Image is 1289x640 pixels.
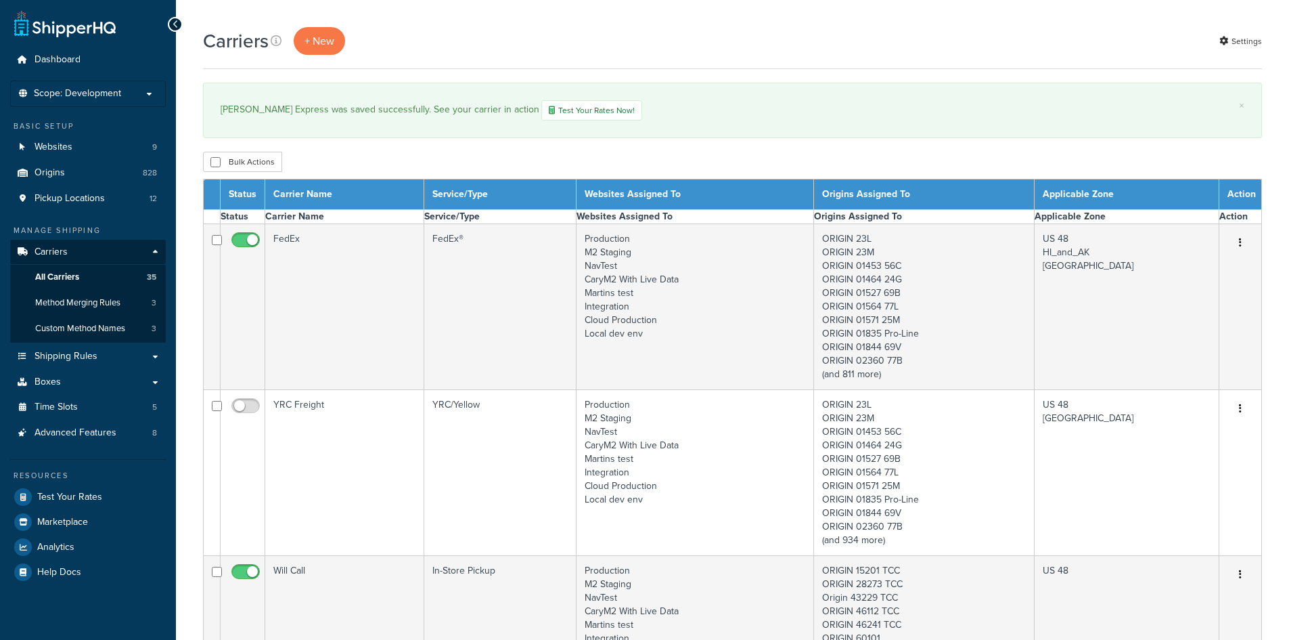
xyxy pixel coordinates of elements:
span: Advanced Features [35,427,116,439]
a: Shipping Rules [10,344,166,369]
span: Dashboard [35,54,81,66]
th: Applicable Zone [1034,179,1219,210]
span: Analytics [37,542,74,553]
span: Marketplace [37,517,88,528]
td: US 48 [GEOGRAPHIC_DATA] [1034,390,1219,556]
li: Custom Method Names [10,316,166,341]
span: Custom Method Names [35,323,125,335]
a: Websites 9 [10,135,166,160]
span: Scope: Development [34,88,121,100]
span: Boxes [35,377,61,388]
span: 5 [152,402,157,413]
span: 9 [152,142,157,153]
li: Time Slots [10,395,166,420]
td: FedEx® [424,224,576,390]
span: Websites [35,142,72,153]
a: Time Slots 5 [10,395,166,420]
span: 3 [152,323,156,335]
span: 35 [147,272,156,283]
div: Manage Shipping [10,225,166,236]
a: Origins 828 [10,161,166,186]
th: Carrier Name [265,179,424,210]
a: Settings [1219,32,1262,51]
a: Dashboard [10,47,166,72]
th: Status [221,179,265,210]
td: YRC/Yellow [424,390,576,556]
span: Carriers [35,247,68,258]
a: Custom Method Names 3 [10,316,166,341]
a: Marketplace [10,510,166,534]
a: Test Your Rates [10,485,166,509]
a: ShipperHQ Home [14,10,116,37]
h1: Carriers [203,28,269,54]
a: Test Your Rates Now! [541,100,642,121]
div: Basic Setup [10,121,166,132]
a: × [1239,100,1244,111]
span: 828 [143,167,157,179]
li: Method Merging Rules [10,291,166,316]
th: Websites Assigned To [576,179,814,210]
li: All Carriers [10,265,166,290]
th: Action [1219,179,1262,210]
span: All Carriers [35,272,79,283]
th: Action [1219,210,1262,224]
td: ORIGIN 23L ORIGIN 23M ORIGIN 01453 56C ORIGIN 01464 24G ORIGIN 01527 69B ORIGIN 01564 77L ORIGIN ... [814,390,1035,556]
span: 12 [150,193,157,205]
th: Status [221,210,265,224]
td: YRC Freight [265,390,424,556]
li: Websites [10,135,166,160]
span: Origins [35,167,65,179]
a: Analytics [10,535,166,559]
th: Carrier Name [265,210,424,224]
a: Pickup Locations 12 [10,186,166,211]
li: Carriers [10,240,166,343]
a: All Carriers 35 [10,265,166,290]
td: Production M2 Staging NavTest CaryM2 With Live Data Martins test Integration Cloud Production Loc... [576,224,814,390]
span: Time Slots [35,402,78,413]
td: US 48 HI_and_AK [GEOGRAPHIC_DATA] [1034,224,1219,390]
td: FedEx [265,224,424,390]
div: Resources [10,470,166,482]
th: Service/Type [424,210,576,224]
td: ORIGIN 23L ORIGIN 23M ORIGIN 01453 56C ORIGIN 01464 24G ORIGIN 01527 69B ORIGIN 01564 77L ORIGIN ... [814,224,1035,390]
a: Advanced Features 8 [10,421,166,446]
a: + New [294,27,345,55]
a: Help Docs [10,560,166,584]
a: Boxes [10,370,166,395]
a: Carriers [10,240,166,265]
td: Production M2 Staging NavTest CaryM2 With Live Data Martins test Integration Cloud Production Loc... [576,390,814,556]
span: Shipping Rules [35,351,97,362]
span: 3 [152,297,156,309]
th: Websites Assigned To [576,210,814,224]
div: [PERSON_NAME] Express was saved successfully. See your carrier in action [221,100,1244,121]
span: Pickup Locations [35,193,105,205]
a: Method Merging Rules 3 [10,291,166,316]
li: Pickup Locations [10,186,166,211]
th: Origins Assigned To [814,179,1035,210]
span: Method Merging Rules [35,297,120,309]
th: Service/Type [424,179,576,210]
li: Advanced Features [10,421,166,446]
th: Applicable Zone [1034,210,1219,224]
button: Bulk Actions [203,152,282,172]
li: Origins [10,161,166,186]
span: Test Your Rates [37,492,102,503]
th: Origins Assigned To [814,210,1035,224]
span: 8 [152,427,157,439]
span: Help Docs [37,567,81,578]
